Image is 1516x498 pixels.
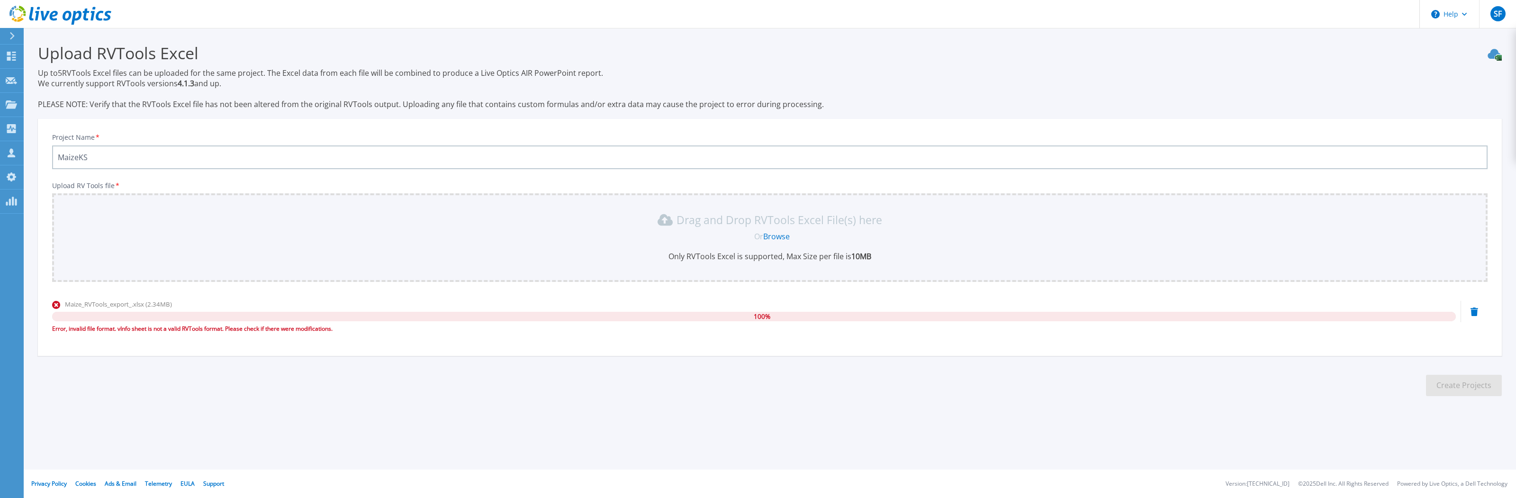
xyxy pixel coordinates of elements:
a: EULA [180,480,195,488]
p: Only RVTools Excel is supported, Max Size per file is [58,251,1482,262]
li: Version: [TECHNICAL_ID] [1226,481,1290,487]
p: Upload RV Tools file [52,182,1488,190]
a: Support [203,480,224,488]
p: Up to 5 RVTools Excel files can be uploaded for the same project. The Excel data from each file w... [38,68,1502,109]
a: Cookies [75,480,96,488]
li: Powered by Live Optics, a Dell Technology [1397,481,1507,487]
div: Drag and Drop RVTools Excel File(s) here OrBrowseOnly RVTools Excel is supported, Max Size per fi... [58,212,1482,262]
b: 10MB [851,251,871,262]
input: Enter Project Name [52,145,1488,169]
label: Project Name [52,134,100,141]
p: Drag and Drop RVTools Excel File(s) here [677,215,882,225]
span: 100 % [754,312,770,321]
strong: 4.1.3 [178,78,194,89]
a: Privacy Policy [31,480,67,488]
span: Or [754,231,763,242]
span: SF [1494,10,1502,18]
h3: Upload RVTools Excel [38,42,1502,64]
a: Browse [763,231,790,242]
span: Maize_RVTools_export_.xlsx (2.34MB) [65,300,172,308]
div: Error, invalid file format. vInfo sheet is not a valid RVTools format. Please check if there were... [52,324,1456,334]
a: Telemetry [145,480,172,488]
button: Create Projects [1426,375,1502,396]
a: Ads & Email [105,480,136,488]
li: © 2025 Dell Inc. All Rights Reserved [1298,481,1389,487]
